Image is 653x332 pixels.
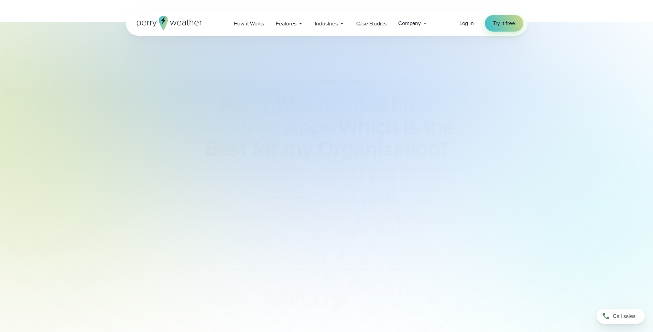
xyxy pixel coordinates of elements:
[597,309,645,324] a: Call sales
[315,20,338,28] span: Industries
[228,16,270,31] a: How it Works
[350,16,393,31] a: Case Studies
[493,19,515,27] span: Try it free
[459,19,474,27] a: Log in
[276,20,296,28] span: Features
[485,15,523,32] a: Try it free
[356,20,387,28] span: Case Studies
[398,19,421,27] span: Company
[613,312,635,320] span: Call sales
[234,20,264,28] span: How it Works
